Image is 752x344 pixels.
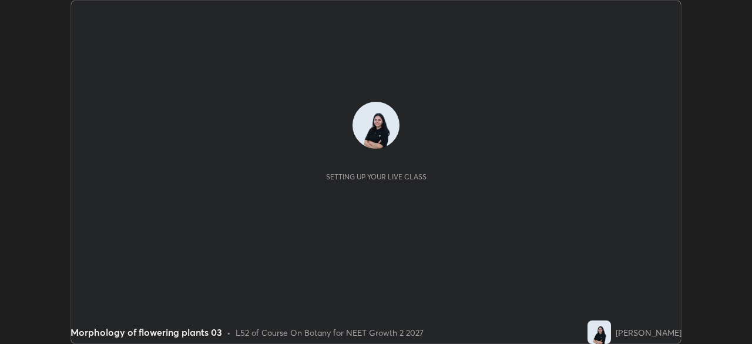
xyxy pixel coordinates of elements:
div: L52 of Course On Botany for NEET Growth 2 2027 [236,326,424,339]
div: Setting up your live class [326,172,427,181]
div: • [227,326,231,339]
img: 682439d8e90a44c985a6d4fe2be3bbc8.jpg [587,320,611,344]
div: [PERSON_NAME] [616,326,681,339]
div: Morphology of flowering plants 03 [70,325,222,339]
img: 682439d8e90a44c985a6d4fe2be3bbc8.jpg [352,102,399,149]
